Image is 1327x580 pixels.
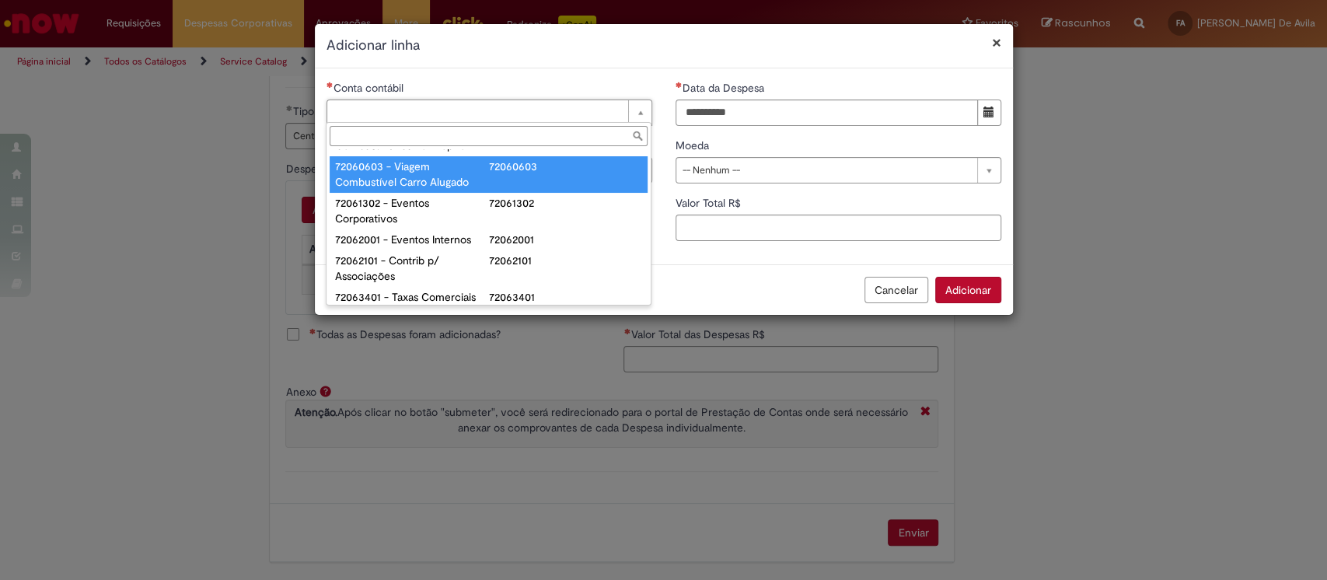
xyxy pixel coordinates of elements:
[489,159,643,174] div: 72060603
[489,195,643,211] div: 72061302
[489,253,643,268] div: 72062101
[335,232,489,247] div: 72062001 - Eventos Internos
[489,289,643,305] div: 72063401
[335,253,489,284] div: 72062101 - Contrib p/ Associações
[335,289,489,305] div: 72063401 - Taxas Comerciais
[335,195,489,226] div: 72061302 - Eventos Corporativos
[335,159,489,190] div: 72060603 - Viagem Combustível Carro Alugado
[327,149,651,305] ul: Conta contábil
[489,232,643,247] div: 72062001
